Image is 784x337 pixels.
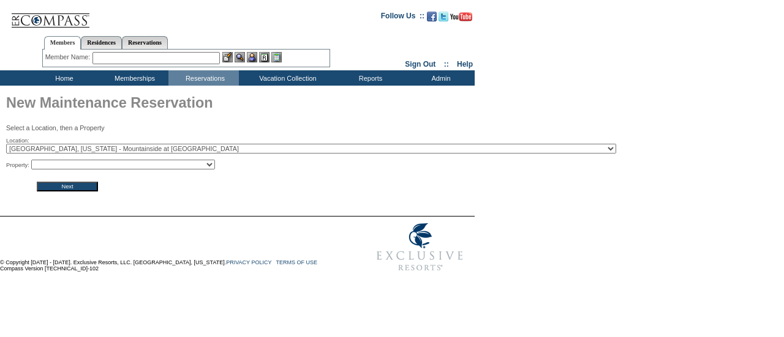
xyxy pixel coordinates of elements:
a: Help [457,60,473,69]
img: b_calculator.gif [271,52,282,62]
td: Follow Us :: [381,10,424,25]
td: Memberships [98,70,168,86]
span: Location: [6,137,29,144]
a: PRIVACY POLICY [226,259,271,265]
img: b_edit.gif [222,52,233,62]
a: Subscribe to our YouTube Channel [450,15,472,23]
a: Follow us on Twitter [439,15,448,23]
h1: New Maintenance Reservation [6,92,475,117]
img: View [235,52,245,62]
img: Compass Home [10,3,90,28]
td: Vacation Collection [239,70,334,86]
td: Home [28,70,98,86]
td: Reservations [168,70,239,86]
span: Property: [6,161,29,169]
a: Members [44,36,81,50]
td: Admin [404,70,475,86]
a: Sign Out [405,60,435,69]
img: Become our fan on Facebook [427,12,437,21]
img: Follow us on Twitter [439,12,448,21]
img: Reservations [259,52,269,62]
a: TERMS OF USE [276,259,318,265]
td: Reports [334,70,404,86]
span: :: [444,60,449,69]
input: Next [37,182,98,191]
a: Become our fan on Facebook [427,15,437,23]
p: Select a Location, then a Property [6,124,475,131]
img: Impersonate [247,52,257,62]
img: Exclusive Resorts [365,217,475,278]
a: Residences [81,36,122,49]
div: Member Name: [45,52,92,62]
a: Reservations [122,36,168,49]
img: Subscribe to our YouTube Channel [450,12,472,21]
